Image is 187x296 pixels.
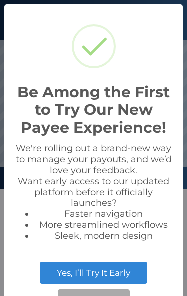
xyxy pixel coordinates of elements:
li: More streamlined workflows [34,219,173,230]
h2: Be Among the First to Try Our New Payee Experience! [14,83,173,137]
button: Yes, I’ll Try It Early [40,262,147,284]
div: We're rolling out a brand-new way to manage your payouts, and we’d love your feedback. Want early... [14,143,173,241]
li: Faster navigation [34,208,173,219]
li: Sleek, modern design [34,230,173,241]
